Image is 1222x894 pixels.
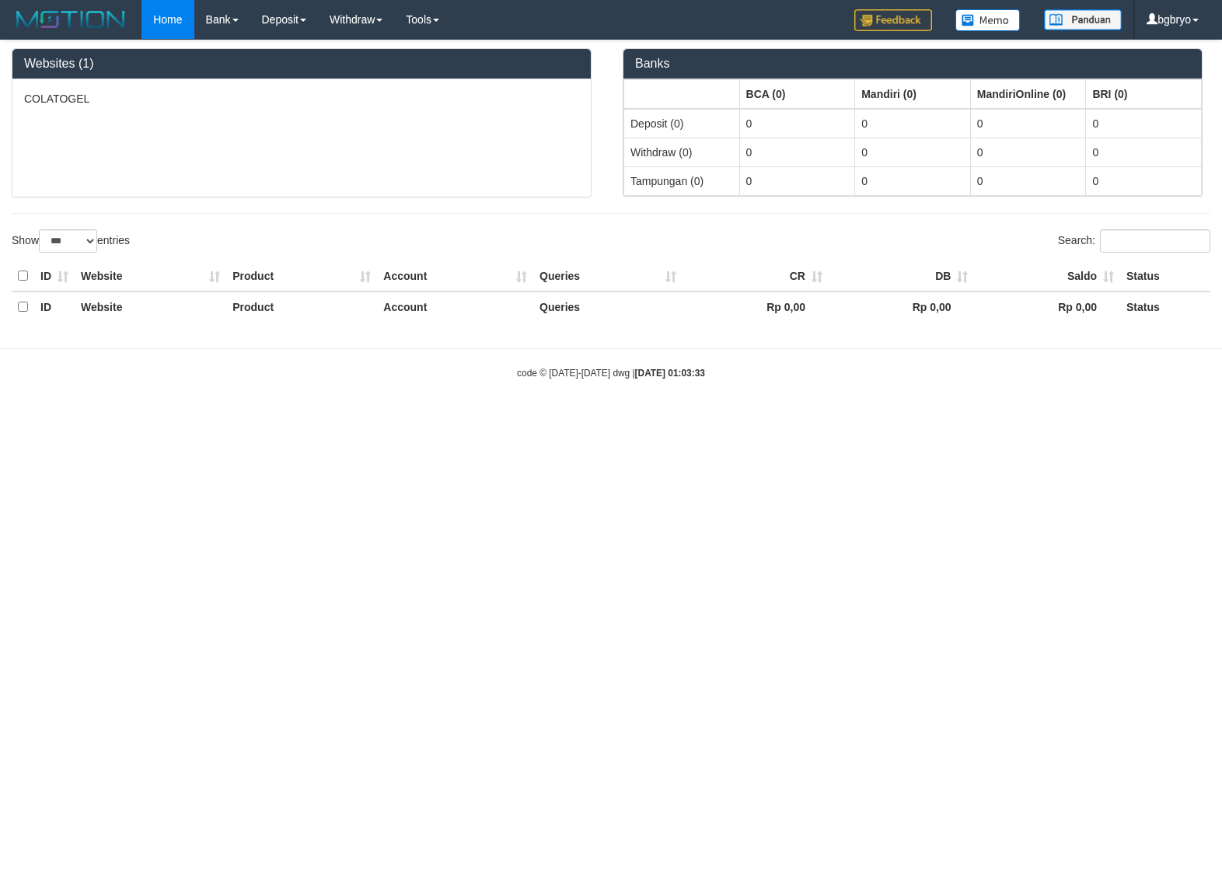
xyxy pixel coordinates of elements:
th: Group: activate to sort column ascending [624,79,740,109]
th: Queries [533,292,683,322]
td: 0 [855,109,971,138]
th: ID [34,261,75,292]
img: panduan.png [1044,9,1122,30]
td: 0 [739,109,855,138]
th: Group: activate to sort column ascending [855,79,971,109]
small: code © [DATE]-[DATE] dwg | [517,368,705,379]
img: Button%20Memo.svg [955,9,1021,31]
td: 0 [1086,109,1202,138]
td: 0 [1086,166,1202,195]
th: Rp 0,00 [683,292,829,322]
img: MOTION_logo.png [12,8,130,31]
td: 0 [739,166,855,195]
th: DB [829,261,975,292]
th: CR [683,261,829,292]
h3: Banks [635,57,1190,71]
td: 0 [970,109,1086,138]
th: Website [75,261,226,292]
th: Product [226,261,377,292]
td: 0 [855,138,971,166]
h3: Websites (1) [24,57,579,71]
th: Product [226,292,377,322]
td: 0 [1086,138,1202,166]
p: COLATOGEL [24,91,579,107]
th: Account [377,261,533,292]
td: Deposit (0) [624,109,740,138]
th: Account [377,292,533,322]
img: Feedback.jpg [854,9,932,31]
label: Show entries [12,229,130,253]
strong: [DATE] 01:03:33 [635,368,705,379]
input: Search: [1100,229,1210,253]
td: 0 [970,166,1086,195]
th: Group: activate to sort column ascending [970,79,1086,109]
th: Status [1120,292,1210,322]
th: Group: activate to sort column ascending [739,79,855,109]
label: Search: [1058,229,1210,253]
th: Website [75,292,226,322]
td: Withdraw (0) [624,138,740,166]
th: Group: activate to sort column ascending [1086,79,1202,109]
th: ID [34,292,75,322]
td: 0 [739,138,855,166]
td: 0 [970,138,1086,166]
th: Queries [533,261,683,292]
th: Rp 0,00 [829,292,975,322]
th: Saldo [974,261,1120,292]
select: Showentries [39,229,97,253]
th: Status [1120,261,1210,292]
td: Tampungan (0) [624,166,740,195]
th: Rp 0,00 [974,292,1120,322]
td: 0 [855,166,971,195]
